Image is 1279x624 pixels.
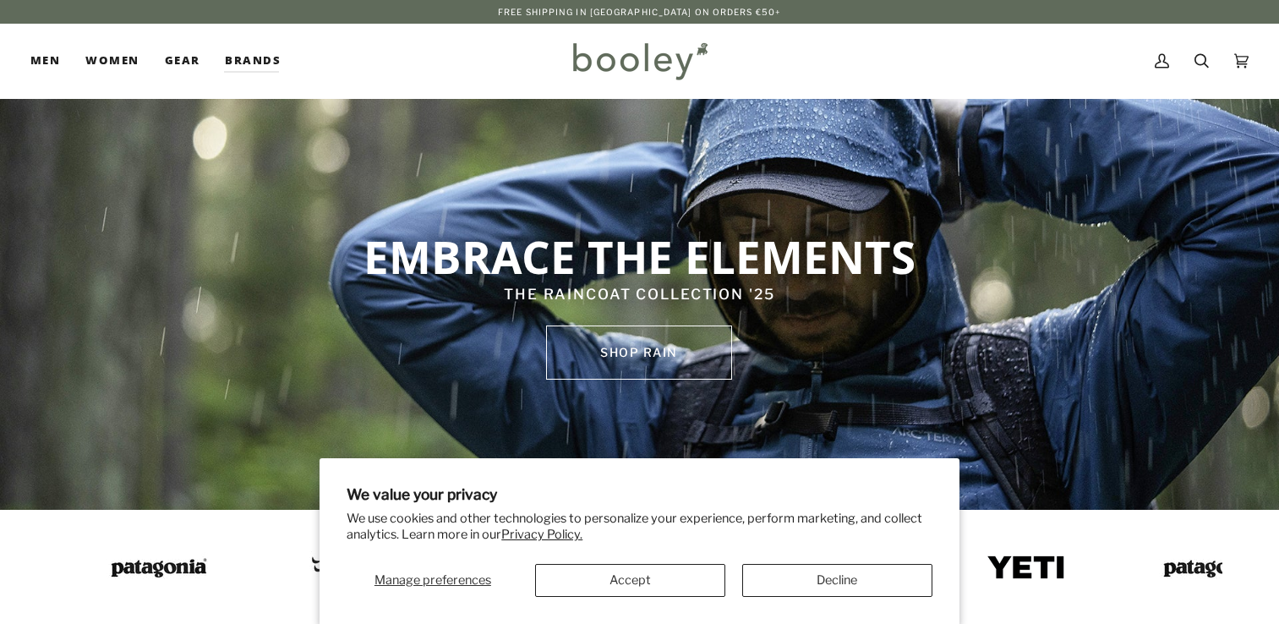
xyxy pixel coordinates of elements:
button: Manage preferences [347,564,518,597]
p: EMBRACE THE ELEMENTS [263,228,1016,284]
a: Privacy Policy. [501,527,582,542]
span: Women [85,52,139,69]
p: We use cookies and other technologies to personalize your experience, perform marketing, and coll... [347,511,932,543]
p: THE RAINCOAT COLLECTION '25 [263,284,1016,306]
button: Accept [535,564,725,597]
button: Decline [742,564,932,597]
p: Free Shipping in [GEOGRAPHIC_DATA] on Orders €50+ [498,5,781,19]
span: Men [30,52,60,69]
a: SHOP rain [546,326,732,380]
a: Women [73,24,151,98]
span: Manage preferences [374,572,491,588]
a: Gear [152,24,213,98]
a: Men [30,24,73,98]
img: Booley [566,36,713,85]
a: Brands [212,24,293,98]
span: Brands [225,52,281,69]
h2: We value your privacy [347,485,932,503]
span: Gear [165,52,200,69]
